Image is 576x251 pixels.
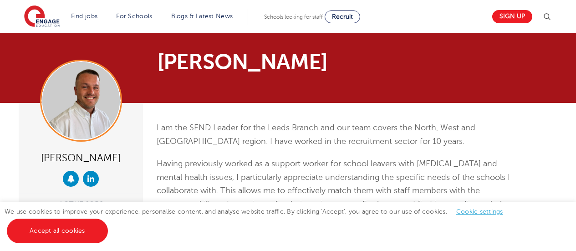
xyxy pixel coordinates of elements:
h1: [PERSON_NAME] [157,51,373,73]
a: For Schools [116,13,152,20]
div: [PERSON_NAME] [25,149,136,166]
a: Sign up [492,10,532,23]
span: Recruit [332,13,353,20]
p: I am the SEND Leader for the Leeds Branch and our team covers the North, West and [GEOGRAPHIC_DAT... [157,121,511,148]
a: Find jobs [71,13,98,20]
a: Recruit [325,10,360,23]
a: Accept all cookies [7,219,108,243]
a: Cookie settings [456,208,503,215]
img: Engage Education [24,5,60,28]
span: We use cookies to improve your experience, personalise content, and analyse website traffic. By c... [5,208,512,234]
a: Blogs & Latest News [171,13,233,20]
div: ACTIVE JOBS [25,201,136,208]
span: Schools looking for staff [264,14,323,20]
